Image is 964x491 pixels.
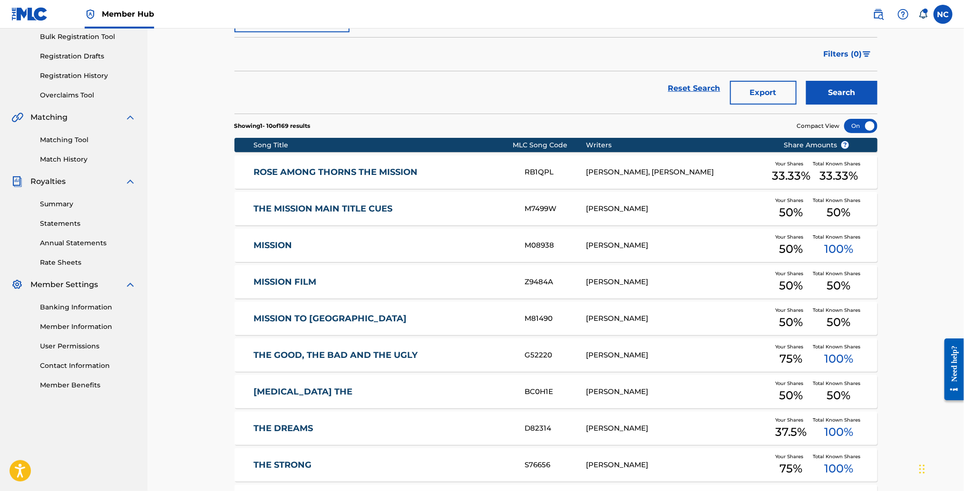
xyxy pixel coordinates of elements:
div: [PERSON_NAME] [586,350,769,361]
span: 50 % [827,387,850,404]
span: ? [841,141,849,149]
span: Your Shares [775,307,807,314]
span: 33.33 % [772,167,810,184]
div: [PERSON_NAME] [586,313,769,324]
img: expand [125,112,136,123]
img: expand [125,176,136,187]
span: 37.5 % [775,424,807,441]
a: Member Information [40,322,136,332]
a: Match History [40,154,136,164]
a: Summary [40,199,136,209]
img: Matching [11,112,23,123]
div: Help [894,5,913,24]
div: D82314 [525,423,586,434]
button: Export [730,81,797,105]
button: Search [806,81,877,105]
span: Your Shares [775,416,807,424]
a: THE GOOD, THE BAD AND THE UGLY [253,350,512,361]
span: Total Known Shares [813,197,864,204]
span: Your Shares [775,380,807,387]
span: Total Known Shares [813,380,864,387]
span: 75 % [779,460,802,477]
div: [PERSON_NAME] [586,240,769,251]
a: Contact Information [40,361,136,371]
div: Song Title [253,140,513,150]
img: expand [125,279,136,290]
a: Matching Tool [40,135,136,145]
img: Royalties [11,176,23,187]
span: Total Known Shares [813,307,864,314]
span: Your Shares [775,343,807,350]
div: Notifications [918,10,928,19]
img: Member Settings [11,279,23,290]
div: [PERSON_NAME] [586,423,769,434]
div: Writers [586,140,769,150]
a: THE DREAMS [253,423,512,434]
span: Your Shares [775,197,807,204]
div: MLC Song Code [513,140,586,150]
a: MISSION FILM [253,277,512,288]
span: 50 % [827,314,850,331]
span: Total Known Shares [813,453,864,460]
div: [PERSON_NAME], [PERSON_NAME] [586,167,769,178]
a: Registration History [40,71,136,81]
div: BC0H1E [525,386,586,397]
span: 100 % [824,460,853,477]
div: [PERSON_NAME] [586,460,769,471]
a: ROSE AMONG THORNS THE MISSION [253,167,512,178]
a: Statements [40,219,136,229]
span: 33.33 % [819,167,858,184]
span: 50 % [779,387,803,404]
div: S76656 [525,460,586,471]
span: Compact View [797,122,840,130]
a: Rate Sheets [40,258,136,268]
span: Your Shares [775,233,807,241]
span: Total Known Shares [813,160,864,167]
span: Your Shares [775,160,807,167]
div: RB1QPL [525,167,586,178]
span: Total Known Shares [813,233,864,241]
a: Public Search [869,5,888,24]
a: [MEDICAL_DATA] THE [253,386,512,397]
span: 50 % [779,277,803,294]
img: filter [863,51,871,57]
span: 50 % [779,204,803,221]
span: Total Known Shares [813,270,864,277]
img: search [873,9,884,20]
span: 75 % [779,350,802,367]
a: MISSION TO [GEOGRAPHIC_DATA] [253,313,512,324]
div: [PERSON_NAME] [586,277,769,288]
span: 100 % [824,424,853,441]
span: 100 % [824,241,853,258]
span: Royalties [30,176,66,187]
span: Matching [30,112,68,123]
iframe: Chat Widget [916,445,964,491]
a: MISSION [253,240,512,251]
button: Filters (0) [818,42,877,66]
div: [PERSON_NAME] [586,386,769,397]
span: 50 % [779,314,803,331]
div: Trascina [919,455,925,483]
a: Registration Drafts [40,51,136,61]
iframe: Resource Center [937,331,964,408]
span: Member Hub [102,9,154,19]
span: Your Shares [775,453,807,460]
span: 100 % [824,350,853,367]
span: Total Known Shares [813,343,864,350]
span: Member Settings [30,279,98,290]
span: Filters ( 0 ) [824,48,862,60]
div: M7499W [525,203,586,214]
a: Overclaims Tool [40,90,136,100]
img: MLC Logo [11,7,48,21]
a: Bulk Registration Tool [40,32,136,42]
img: Top Rightsholder [85,9,96,20]
a: Reset Search [663,78,725,99]
span: 50 % [827,277,850,294]
a: User Permissions [40,341,136,351]
span: 50 % [827,204,850,221]
a: Member Benefits [40,380,136,390]
a: Annual Statements [40,238,136,248]
div: M81490 [525,313,586,324]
